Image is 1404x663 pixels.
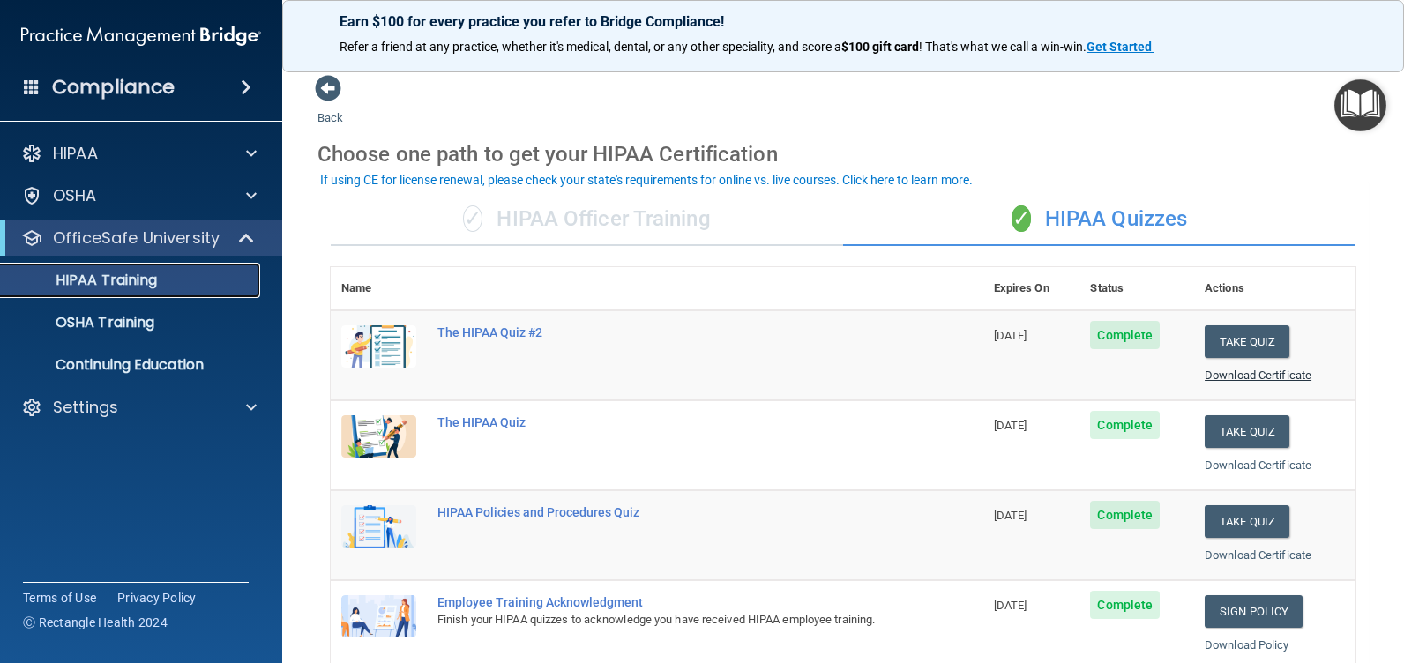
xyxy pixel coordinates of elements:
div: The HIPAA Quiz [437,415,895,429]
span: Ⓒ Rectangle Health 2024 [23,614,168,631]
a: Sign Policy [1205,595,1303,628]
button: Take Quiz [1205,325,1289,358]
h4: Compliance [52,75,175,100]
span: [DATE] [994,329,1027,342]
a: Download Certificate [1205,548,1311,562]
p: OSHA [53,185,97,206]
span: [DATE] [994,509,1027,522]
span: [DATE] [994,599,1027,612]
span: [DATE] [994,419,1027,432]
a: OSHA [21,185,257,206]
span: Complete [1090,411,1160,439]
a: Privacy Policy [117,589,197,607]
div: If using CE for license renewal, please check your state's requirements for online vs. live cours... [320,174,973,186]
span: Complete [1090,501,1160,529]
a: Download Certificate [1205,369,1311,382]
a: Get Started [1087,40,1154,54]
div: HIPAA Officer Training [331,193,843,246]
div: HIPAA Policies and Procedures Quiz [437,505,895,519]
span: Refer a friend at any practice, whether it's medical, dental, or any other speciality, and score a [340,40,841,54]
button: Take Quiz [1205,415,1289,448]
a: Download Policy [1205,638,1289,652]
button: Take Quiz [1205,505,1289,538]
p: HIPAA [53,143,98,164]
a: Settings [21,397,257,418]
p: OSHA Training [11,314,154,331]
p: Earn $100 for every practice you refer to Bridge Compliance! [340,13,1347,30]
div: The HIPAA Quiz #2 [437,325,895,339]
div: Choose one path to get your HIPAA Certification [317,129,1369,180]
span: ! That's what we call a win-win. [919,40,1087,54]
span: Complete [1090,591,1160,619]
button: Open Resource Center [1334,79,1386,131]
strong: Get Started [1087,40,1152,54]
div: Employee Training Acknowledgment [437,595,895,609]
span: ✓ [463,205,482,232]
img: PMB logo [21,19,261,54]
div: Finish your HIPAA quizzes to acknowledge you have received HIPAA employee training. [437,609,895,630]
th: Status [1079,267,1194,310]
th: Expires On [983,267,1080,310]
p: Settings [53,397,118,418]
p: Continuing Education [11,356,252,374]
button: If using CE for license renewal, please check your state's requirements for online vs. live cours... [317,171,975,189]
strong: $100 gift card [841,40,919,54]
th: Name [331,267,427,310]
a: Back [317,90,343,124]
span: ✓ [1012,205,1031,232]
span: Complete [1090,321,1160,349]
p: HIPAA Training [11,272,157,289]
a: Terms of Use [23,589,96,607]
a: HIPAA [21,143,257,164]
div: HIPAA Quizzes [843,193,1355,246]
p: OfficeSafe University [53,227,220,249]
th: Actions [1194,267,1355,310]
a: OfficeSafe University [21,227,256,249]
a: Download Certificate [1205,458,1311,472]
